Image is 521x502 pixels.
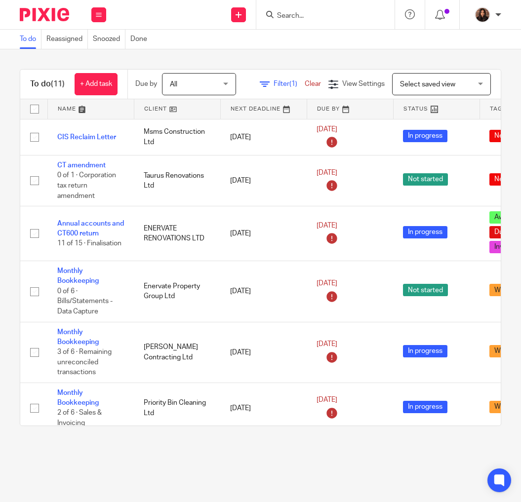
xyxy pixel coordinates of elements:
[220,383,307,433] td: [DATE]
[289,80,297,87] span: (1)
[57,240,121,247] span: 11 of 15 · Finalisation
[475,7,490,23] img: Headshot.jpg
[305,80,321,87] a: Clear
[403,130,447,142] span: In progress
[220,322,307,383] td: [DATE]
[274,80,305,87] span: Filter
[57,410,102,427] span: 2 of 6 · Sales & Invoicing
[317,280,337,287] span: [DATE]
[130,30,152,49] a: Done
[220,119,307,155] td: [DATE]
[317,341,337,348] span: [DATE]
[75,73,118,95] a: + Add task
[403,173,448,186] span: Not started
[20,8,69,21] img: Pixie
[57,172,116,199] span: 0 of 1 · Corporation tax return amendment
[317,397,337,404] span: [DATE]
[403,345,447,357] span: In progress
[403,401,447,413] span: In progress
[57,389,99,406] a: Monthly Bookkeeping
[57,288,113,315] span: 0 of 6 · Bills/Statements - Data Capture
[317,222,337,229] span: [DATE]
[220,206,307,261] td: [DATE]
[134,383,220,433] td: Priority Bin Cleaning Ltd
[403,226,447,238] span: In progress
[317,169,337,176] span: [DATE]
[134,155,220,206] td: Taurus Renovations Ltd
[57,134,116,141] a: CIS Reclaim Letter
[400,81,455,88] span: Select saved view
[134,322,220,383] td: [PERSON_NAME] Contracting Ltd
[317,126,337,133] span: [DATE]
[57,220,124,237] a: Annual accounts and CT600 return
[57,162,106,169] a: CT amendment
[93,30,125,49] a: Snoozed
[134,261,220,322] td: Enervate Property Group Ltd
[57,329,99,346] a: Monthly Bookkeeping
[342,80,385,87] span: View Settings
[51,80,65,88] span: (11)
[490,106,507,112] span: Tags
[20,30,41,49] a: To do
[220,261,307,322] td: [DATE]
[30,79,65,89] h1: To do
[170,81,177,88] span: All
[135,79,157,89] p: Due by
[134,119,220,155] td: Msms Construction Ltd
[57,268,99,284] a: Monthly Bookkeeping
[276,12,365,21] input: Search
[403,284,448,296] span: Not started
[220,155,307,206] td: [DATE]
[46,30,88,49] a: Reassigned
[57,348,112,376] span: 3 of 6 · Remaining unreconciled transactions
[134,206,220,261] td: ENERVATE RENOVATIONS LTD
